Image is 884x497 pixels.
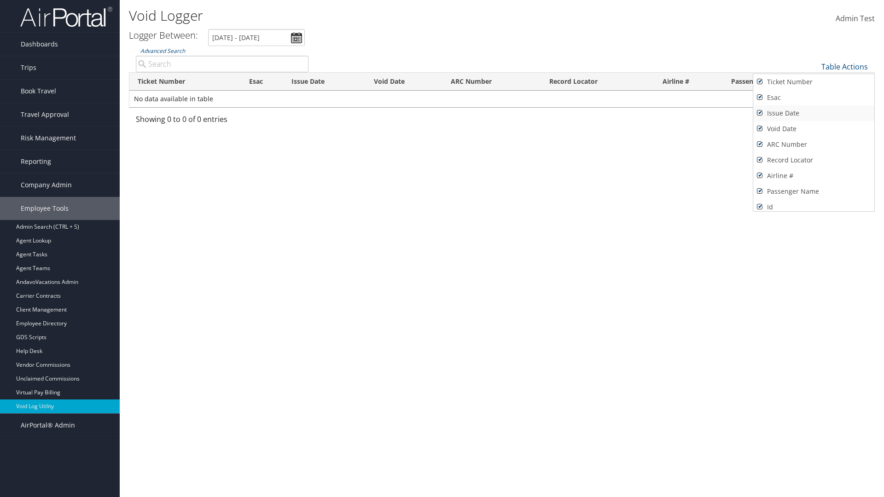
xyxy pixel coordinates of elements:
[753,105,874,121] a: Issue Date
[753,137,874,152] a: ARC Number
[753,90,874,105] a: Esac
[21,414,75,437] span: AirPortal® Admin
[21,197,69,220] span: Employee Tools
[753,184,874,199] a: Passenger Name
[21,173,72,196] span: Company Admin
[753,121,874,137] a: Void Date
[753,152,874,168] a: Record Locator
[753,168,874,184] a: Airline #
[21,103,69,126] span: Travel Approval
[21,56,36,79] span: Trips
[21,150,51,173] span: Reporting
[20,6,112,28] img: airportal-logo.png
[753,199,874,215] a: Id
[21,33,58,56] span: Dashboards
[21,80,56,103] span: Book Travel
[753,74,874,90] a: Ticket Number
[21,127,76,150] span: Risk Management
